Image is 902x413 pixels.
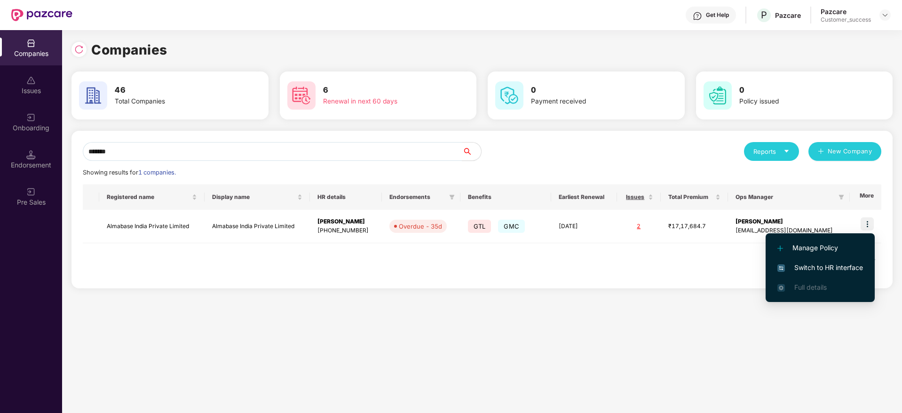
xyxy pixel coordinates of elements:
img: svg+xml;base64,PHN2ZyBpZD0iSGVscC0zMngzMiIgeG1sbnM9Imh0dHA6Ly93d3cudzMub3JnLzIwMDAvc3ZnIiB3aWR0aD... [693,11,702,21]
span: GTL [468,220,491,233]
td: Almabase India Private Limited [99,210,205,243]
span: caret-down [783,148,790,154]
span: New Company [828,147,872,156]
span: Manage Policy [777,243,863,253]
span: 1 companies. [138,169,176,176]
span: Display name [212,193,295,201]
span: Issues [625,193,646,201]
span: Registered name [107,193,190,201]
span: Switch to HR interface [777,262,863,273]
th: Total Premium [661,184,728,210]
img: svg+xml;base64,PHN2ZyBpZD0iRHJvcGRvd24tMzJ4MzIiIHhtbG5zPSJodHRwOi8vd3d3LnczLm9yZy8yMDAwL3N2ZyIgd2... [881,11,889,19]
img: svg+xml;base64,PHN2ZyB3aWR0aD0iMTQuNSIgaGVpZ2h0PSIxNC41IiB2aWV3Qm94PSIwIDAgMTYgMTYiIGZpbGw9Im5vbm... [26,150,36,159]
th: Display name [205,184,310,210]
img: svg+xml;base64,PHN2ZyB4bWxucz0iaHR0cDovL3d3dy53My5vcmcvMjAwMC9zdmciIHdpZHRoPSI2MCIgaGVpZ2h0PSI2MC... [79,81,107,110]
img: svg+xml;base64,PHN2ZyBpZD0iUmVsb2FkLTMyeDMyIiB4bWxucz0iaHR0cDovL3d3dy53My5vcmcvMjAwMC9zdmciIHdpZH... [74,45,84,54]
img: svg+xml;base64,PHN2ZyB4bWxucz0iaHR0cDovL3d3dy53My5vcmcvMjAwMC9zdmciIHdpZHRoPSIxNiIgaGVpZ2h0PSIxNi... [777,264,785,272]
img: svg+xml;base64,PHN2ZyB4bWxucz0iaHR0cDovL3d3dy53My5vcmcvMjAwMC9zdmciIHdpZHRoPSIxMi4yMDEiIGhlaWdodD... [777,246,783,251]
h3: 46 [115,84,233,96]
h1: Companies [91,40,167,60]
div: Renewal in next 60 days [323,96,442,107]
span: filter [837,191,846,203]
img: svg+xml;base64,PHN2ZyB4bWxucz0iaHR0cDovL3d3dy53My5vcmcvMjAwMC9zdmciIHdpZHRoPSIxNi4zNjMiIGhlaWdodD... [777,284,785,292]
span: filter [839,194,844,200]
span: Full details [794,283,827,291]
th: Benefits [460,184,551,210]
div: Total Companies [115,96,233,107]
span: P [761,9,767,21]
div: [PHONE_NUMBER] [317,226,374,235]
div: Policy issued [739,96,858,107]
span: search [462,148,481,155]
div: Get Help [706,11,729,19]
th: Registered name [99,184,205,210]
div: Customer_success [821,16,871,24]
div: Overdue - 35d [399,222,442,231]
span: Endorsements [389,193,445,201]
th: HR details [310,184,382,210]
th: More [850,184,881,210]
img: svg+xml;base64,PHN2ZyB3aWR0aD0iMjAiIGhlaWdodD0iMjAiIHZpZXdCb3g9IjAgMCAyMCAyMCIgZmlsbD0ibm9uZSIgeG... [26,113,36,122]
div: Pazcare [821,7,871,16]
div: [PERSON_NAME] [736,217,842,226]
img: svg+xml;base64,PHN2ZyB4bWxucz0iaHR0cDovL3d3dy53My5vcmcvMjAwMC9zdmciIHdpZHRoPSI2MCIgaGVpZ2h0PSI2MC... [704,81,732,110]
button: plusNew Company [808,142,881,161]
h3: 6 [323,84,442,96]
img: icon [861,217,874,230]
td: Almabase India Private Limited [205,210,310,243]
h3: 0 [739,84,858,96]
img: New Pazcare Logo [11,9,72,21]
button: search [462,142,482,161]
div: 2 [625,222,653,231]
span: plus [818,148,824,156]
th: Earliest Renewal [551,184,617,210]
span: filter [449,194,455,200]
span: GMC [498,220,525,233]
img: svg+xml;base64,PHN2ZyB3aWR0aD0iMjAiIGhlaWdodD0iMjAiIHZpZXdCb3g9IjAgMCAyMCAyMCIgZmlsbD0ibm9uZSIgeG... [26,187,36,197]
div: [PERSON_NAME] [317,217,374,226]
div: Reports [753,147,790,156]
div: ₹17,17,684.7 [668,222,720,231]
img: svg+xml;base64,PHN2ZyBpZD0iSXNzdWVzX2Rpc2FibGVkIiB4bWxucz0iaHR0cDovL3d3dy53My5vcmcvMjAwMC9zdmciIH... [26,76,36,85]
th: Issues [617,184,661,210]
div: Payment received [531,96,649,107]
span: Total Premium [668,193,713,201]
span: Showing results for [83,169,176,176]
h3: 0 [531,84,649,96]
img: svg+xml;base64,PHN2ZyB4bWxucz0iaHR0cDovL3d3dy53My5vcmcvMjAwMC9zdmciIHdpZHRoPSI2MCIgaGVpZ2h0PSI2MC... [287,81,316,110]
span: Ops Manager [736,193,835,201]
div: Pazcare [775,11,801,20]
img: svg+xml;base64,PHN2ZyBpZD0iQ29tcGFuaWVzIiB4bWxucz0iaHR0cDovL3d3dy53My5vcmcvMjAwMC9zdmciIHdpZHRoPS... [26,39,36,48]
span: filter [447,191,457,203]
img: svg+xml;base64,PHN2ZyB4bWxucz0iaHR0cDovL3d3dy53My5vcmcvMjAwMC9zdmciIHdpZHRoPSI2MCIgaGVpZ2h0PSI2MC... [495,81,523,110]
div: [EMAIL_ADDRESS][DOMAIN_NAME] [736,226,842,235]
td: [DATE] [551,210,617,243]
